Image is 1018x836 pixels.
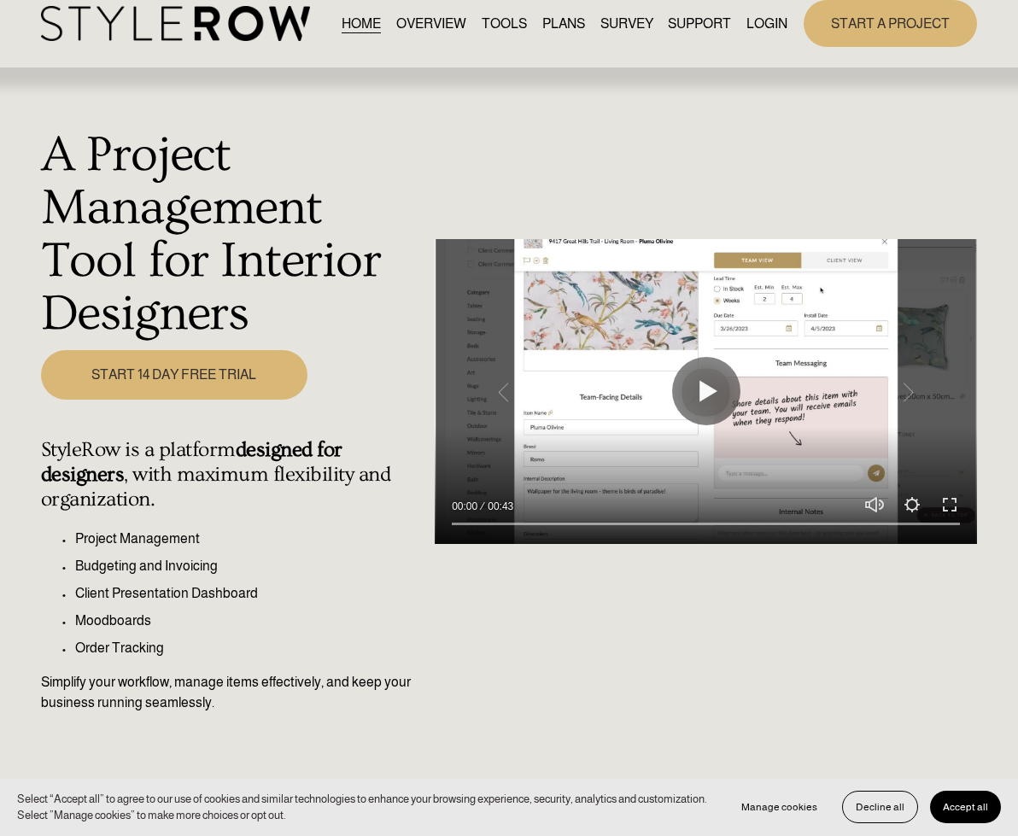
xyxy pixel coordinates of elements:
button: Play [672,357,740,425]
img: StyleRow [41,6,310,41]
p: Order Tracking [75,638,426,658]
a: OVERVIEW [396,12,466,35]
strong: designed for designers [41,438,348,486]
p: Client Presentation Dashboard [75,583,426,604]
button: Decline all [842,791,918,823]
a: folder dropdown [668,12,731,35]
p: Select “Accept all” to agree to our use of cookies and similar technologies to enhance your brows... [17,791,711,824]
span: Accept all [943,801,988,813]
span: Manage cookies [741,801,817,813]
a: LOGIN [746,12,787,35]
p: Project Management [75,529,426,549]
p: Simplify your workflow, manage items effectively, and keep your business running seamlessly. [41,672,426,713]
h1: A Project Management Tool for Interior Designers [41,128,426,341]
h4: StyleRow is a platform , with maximum flexibility and organization. [41,438,426,512]
a: TOOLS [482,12,527,35]
span: SUPPORT [668,14,731,34]
a: PLANS [542,12,585,35]
div: Current time [452,498,482,515]
p: Moodboards [75,611,426,631]
a: SURVEY [600,12,653,35]
div: Duration [482,498,518,515]
input: Seek [452,517,960,529]
button: Manage cookies [728,791,830,823]
span: Decline all [856,801,904,813]
button: Accept all [930,791,1001,823]
a: HOME [342,12,381,35]
a: START 14 DAY FREE TRIAL [41,350,307,400]
p: Budgeting and Invoicing [75,556,426,576]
